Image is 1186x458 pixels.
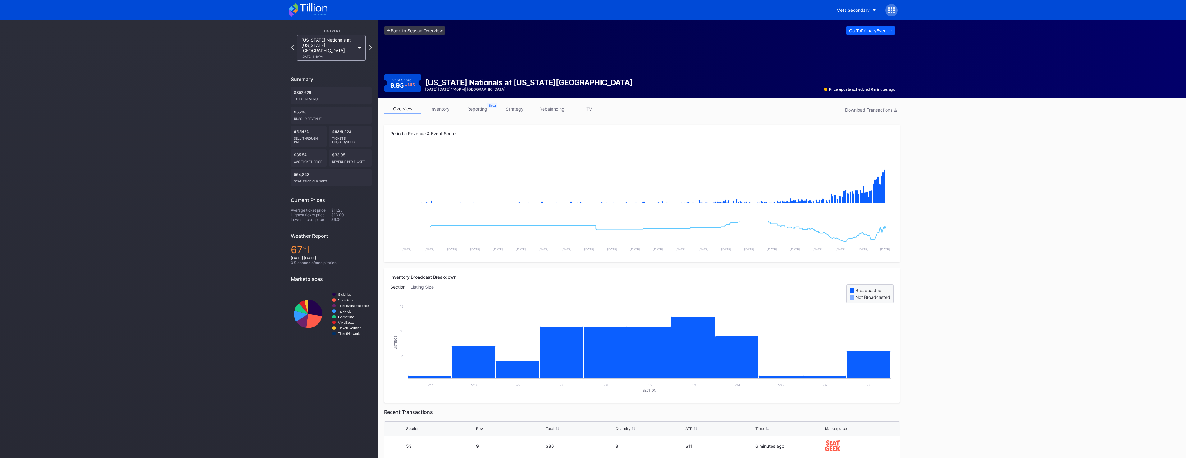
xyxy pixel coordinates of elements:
div: Current Prices [291,197,372,203]
div: Summary [291,76,372,82]
text: [DATE] [790,247,800,251]
div: 95.542% [291,126,327,147]
div: $5,208 [291,107,372,124]
div: Time [755,426,764,431]
text: 534 [734,383,740,387]
div: $86 [546,443,614,449]
svg: Chart title [390,209,894,256]
div: Recent Transactions [384,409,900,415]
div: $13.00 [331,213,372,217]
a: strategy [496,104,533,114]
div: Price update scheduled 6 minutes ago [824,87,895,92]
div: Revenue per ticket [332,157,369,163]
div: [US_STATE] Nationals at [US_STATE][GEOGRAPHIC_DATA] [301,37,355,58]
div: $9.00 [331,217,372,222]
div: Broadcasted [855,288,881,293]
text: [DATE] [424,247,435,251]
div: Not Broadcasted [855,295,890,300]
text: 10 [400,329,403,333]
div: 9 [476,443,544,449]
div: Section [406,426,419,431]
text: VividSeats [338,321,355,324]
text: TicketMasterResale [338,304,369,308]
a: inventory [421,104,459,114]
text: [DATE] [561,247,572,251]
text: 531 [603,383,608,387]
a: TV [570,104,608,114]
text: 537 [822,383,827,387]
div: Mets Secondary [836,7,870,13]
div: 463/9,923 [329,126,372,147]
text: [DATE] [607,247,617,251]
text: 528 [471,383,477,387]
text: [DATE] [721,247,731,251]
div: ATP [685,426,693,431]
div: Weather Report [291,233,372,239]
a: reporting [459,104,496,114]
text: 527 [427,383,433,387]
div: This Event [291,29,372,33]
text: [DATE] [538,247,549,251]
img: seatGeek.svg [825,440,840,451]
div: Download Transactions [845,107,897,112]
div: [DATE] [DATE] [291,256,372,260]
text: [DATE] [470,247,480,251]
div: 564,843 [291,169,372,186]
div: 9.95 [390,82,415,89]
div: Avg ticket price [294,157,323,163]
div: Sell Through Rate [294,134,323,144]
div: 531 [406,443,474,449]
div: Inventory Broadcast Breakdown [390,274,894,280]
div: 8 [616,443,684,449]
text: Section [642,389,656,392]
a: <-Back to Season Overview [384,26,445,35]
div: [DATE] [DATE] 1:40PM | [GEOGRAPHIC_DATA] [425,87,633,92]
div: Average ticket price [291,208,331,213]
text: [DATE] [675,247,686,251]
text: TicketNetwork [338,332,360,336]
a: rebalancing [533,104,570,114]
div: Marketplaces [291,276,372,282]
text: [DATE] [653,247,663,251]
text: [DATE] [698,247,709,251]
text: [DATE] [836,247,846,251]
text: 533 [690,383,696,387]
div: Go To Primary Event -> [849,28,892,33]
text: TicketEvolution [338,326,361,330]
text: StubHub [338,293,352,296]
div: [DATE] 1:40PM [301,55,355,58]
div: $11 [685,443,754,449]
div: Tickets Unsold/Sold [332,134,369,144]
text: [DATE] [630,247,640,251]
text: [DATE] [401,247,412,251]
text: 532 [647,383,652,387]
text: TickPick [338,309,351,313]
div: [US_STATE] Nationals at [US_STATE][GEOGRAPHIC_DATA] [425,78,633,87]
text: [DATE] [493,247,503,251]
text: SeatGeek [338,298,354,302]
div: $33.95 [329,149,372,167]
div: 67 [291,244,372,256]
div: 6 minutes ago [755,443,824,449]
text: 5 [401,354,403,358]
div: Periodic Revenue & Event Score [390,131,894,136]
div: Total [546,426,554,431]
text: 538 [866,383,871,387]
text: [DATE] [744,247,754,251]
div: Lowest ticket price [291,217,331,222]
text: 535 [778,383,784,387]
div: Quantity [616,426,630,431]
div: Row [476,426,484,431]
a: overview [384,104,421,114]
text: Gametime [338,315,354,319]
text: 15 [400,305,403,308]
button: Go ToPrimaryEvent-> [846,26,895,35]
text: [DATE] [767,247,777,251]
span: ℉ [303,244,313,256]
div: Marketplace [825,426,847,431]
text: [DATE] [584,247,594,251]
div: Highest ticket price [291,213,331,217]
div: Listing Size [410,284,439,303]
div: $11.25 [331,208,372,213]
div: Unsold Revenue [294,114,369,121]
